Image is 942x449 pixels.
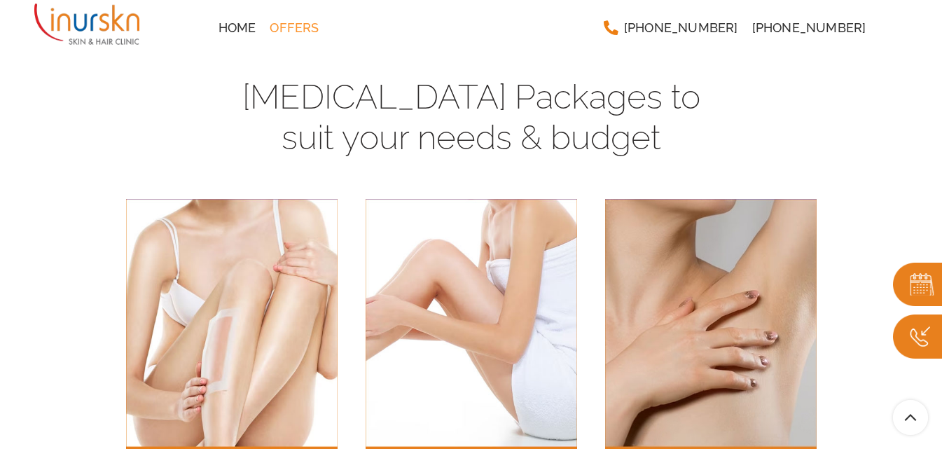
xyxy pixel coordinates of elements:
[219,22,256,34] span: Home
[596,14,745,42] a: [PHONE_NUMBER]
[54,77,889,158] h4: [MEDICAL_DATA] Packages to suit your needs & budget
[745,14,873,42] a: [PHONE_NUMBER]
[263,14,326,42] a: Offers
[212,14,263,42] a: Home
[752,22,866,34] span: [PHONE_NUMBER]
[270,22,319,34] span: Offers
[893,400,928,435] a: Scroll To Top
[624,22,738,34] span: [PHONE_NUMBER]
